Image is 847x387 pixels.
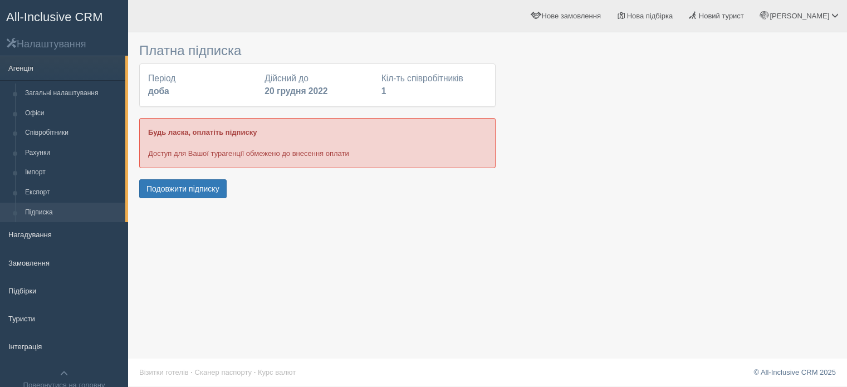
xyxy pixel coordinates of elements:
span: Новий турист [699,12,744,20]
div: Кіл-ть співробітників [376,72,492,98]
a: Загальні налаштування [20,84,125,104]
b: доба [148,86,169,96]
a: Офіси [20,104,125,124]
a: Сканер паспорту [195,368,252,376]
span: Нове замовлення [542,12,601,20]
a: © All-Inclusive CRM 2025 [753,368,836,376]
button: Подовжити підписку [139,179,227,198]
div: Доступ для Вашої турагенції обмежено до внесення оплати [139,118,496,168]
span: · [254,368,256,376]
span: [PERSON_NAME] [770,12,829,20]
span: · [190,368,193,376]
span: All-Inclusive CRM [6,10,103,24]
a: Візитки готелів [139,368,189,376]
a: Експорт [20,183,125,203]
b: Будь ласка, оплатіть підписку [148,128,257,136]
a: Співробітники [20,123,125,143]
a: Рахунки [20,143,125,163]
a: Імпорт [20,163,125,183]
span: Нова підбірка [627,12,673,20]
h3: Платна підписка [139,43,496,58]
a: Підписка [20,203,125,223]
b: 1 [381,86,386,96]
b: 20 грудня 2022 [265,86,327,96]
a: Курс валют [258,368,296,376]
div: Період [143,72,259,98]
a: All-Inclusive CRM [1,1,128,31]
div: Дійсний до [259,72,375,98]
